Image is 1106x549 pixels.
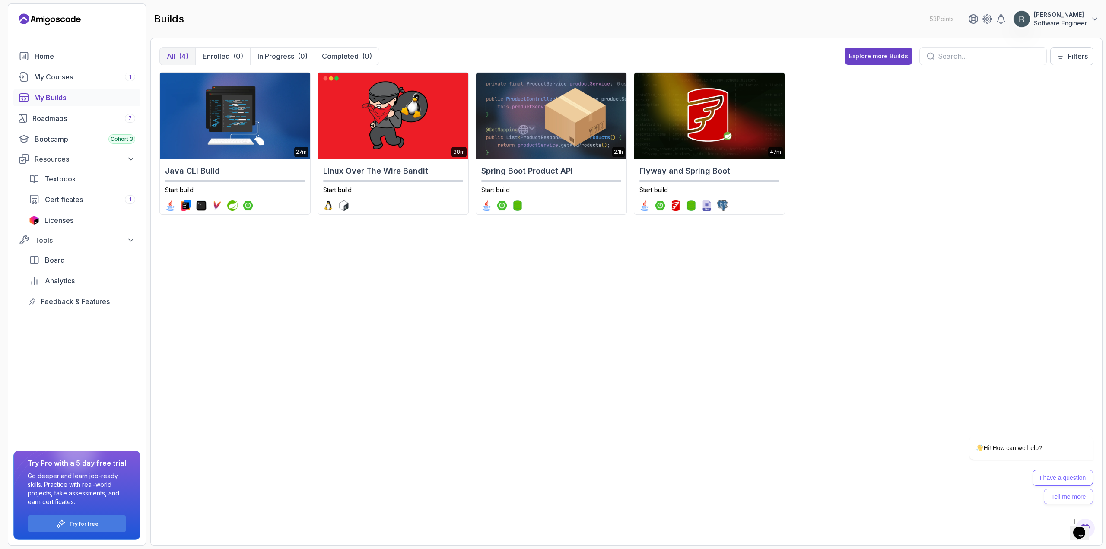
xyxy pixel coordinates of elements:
[160,48,195,65] button: All(4)
[322,51,359,61] p: Completed
[614,149,623,155] p: 2.1h
[512,200,523,211] img: spring-data-jpa logo
[770,149,781,155] p: 47m
[233,51,243,61] div: (0)
[212,200,222,211] img: maven logo
[13,110,140,127] a: roadmaps
[1050,47,1093,65] button: Filters
[154,12,184,26] h2: builds
[686,200,696,211] img: spring-data-jpa logo
[160,73,310,159] img: Java CLI Build card
[41,296,110,307] span: Feedback & Features
[35,154,135,164] div: Resources
[481,200,492,211] img: java logo
[1034,19,1087,28] p: Software Engineer
[28,472,126,506] p: Go deeper and learn job-ready skills. Practice with real-world projects, take assessments, and ea...
[942,358,1097,510] iframe: chat widget
[129,196,131,203] span: 1
[45,194,83,205] span: Certificates
[29,216,39,225] img: jetbrains icon
[634,72,785,215] a: Flyway and Spring Boot card47mFlyway and Spring BootStart buildjava logospring-boot logoflyway lo...
[634,73,785,159] img: Flyway and Spring Boot card
[45,276,75,286] span: Analytics
[24,293,140,310] a: feedback
[481,186,510,194] span: Start build
[167,51,175,61] p: All
[1034,10,1087,19] p: [PERSON_NAME]
[45,255,65,265] span: Board
[195,48,250,65] button: Enrolled(0)
[938,51,1039,61] input: Search...
[35,134,135,144] div: Bootcamp
[179,51,188,61] div: (4)
[32,113,135,124] div: Roadmaps
[298,51,308,61] div: (0)
[497,200,507,211] img: spring-boot logo
[453,149,465,155] p: 38m
[930,15,954,23] p: 53 Points
[13,130,140,148] a: bootcamp
[1014,11,1030,27] img: user profile image
[318,73,468,159] img: Linux Over The Wire Bandit card
[13,232,140,248] button: Tools
[165,165,305,177] h2: Java CLI Build
[849,52,908,60] div: Explore more Builds
[339,200,349,211] img: bash logo
[111,136,133,143] span: Cohort 3
[69,520,99,527] a: Try for free
[639,165,779,177] h2: Flyway and Spring Boot
[129,73,131,80] span: 1
[227,200,238,211] img: spring logo
[243,200,253,211] img: spring-boot logo
[13,68,140,86] a: courses
[362,51,372,61] div: (0)
[655,200,665,211] img: spring-boot logo
[318,72,469,215] a: Linux Over The Wire Bandit card38mLinux Over The Wire BanditStart buildlinux logobash logo
[476,72,627,215] a: Spring Boot Product API card2.1hSpring Boot Product APIStart buildjava logospring-boot logospring...
[13,151,140,167] button: Resources
[24,251,140,269] a: board
[845,48,912,65] button: Explore more Builds
[196,200,207,211] img: terminal logo
[257,51,294,61] p: In Progress
[639,186,668,194] span: Start build
[1013,10,1099,28] button: user profile image[PERSON_NAME]Software Engineer
[315,48,379,65] button: Completed(0)
[323,165,463,177] h2: Linux Over The Wire Bandit
[24,191,140,208] a: certificates
[24,272,140,289] a: analytics
[481,165,621,177] h2: Spring Boot Product API
[19,13,81,26] a: Landing page
[34,72,135,82] div: My Courses
[717,200,728,211] img: postgres logo
[250,48,315,65] button: In Progress(0)
[28,515,126,533] button: Try for free
[323,200,334,211] img: linux logo
[702,200,712,211] img: sql logo
[203,51,230,61] p: Enrolled
[44,215,73,225] span: Licenses
[159,72,311,215] a: Java CLI Build card27mJava CLI BuildStart buildjava logointellij logoterminal logomaven logosprin...
[476,73,626,159] img: Spring Boot Product API card
[35,51,135,61] div: Home
[35,235,135,245] div: Tools
[13,48,140,65] a: home
[165,186,194,194] span: Start build
[34,92,135,103] div: My Builds
[13,89,140,106] a: builds
[24,212,140,229] a: licenses
[24,170,140,187] a: textbook
[323,186,352,194] span: Start build
[1068,51,1088,61] p: Filters
[44,174,76,184] span: Textbook
[671,200,681,211] img: flyway logo
[639,200,650,211] img: java logo
[128,115,132,122] span: 7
